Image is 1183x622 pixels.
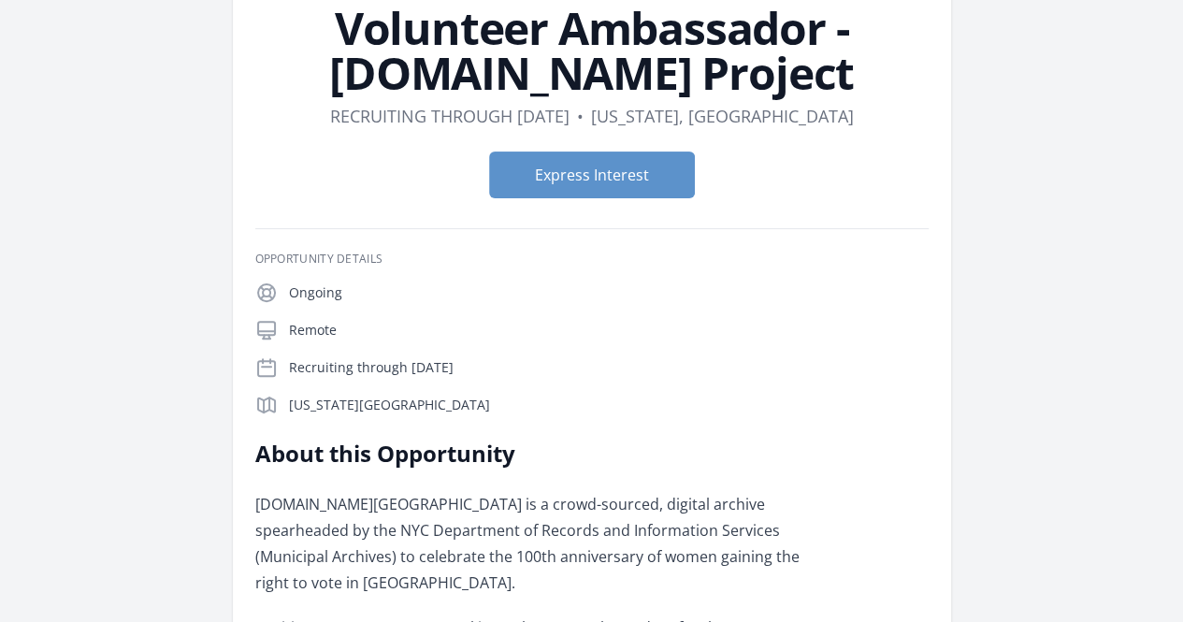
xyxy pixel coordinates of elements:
button: Express Interest [489,152,695,198]
p: [US_STATE][GEOGRAPHIC_DATA] [289,396,929,414]
dd: [US_STATE], [GEOGRAPHIC_DATA] [591,103,854,129]
dd: Recruiting through [DATE] [330,103,570,129]
p: Remote [289,321,929,340]
p: Ongoing [289,283,929,302]
p: [DOMAIN_NAME][GEOGRAPHIC_DATA] is a crowd-sourced, digital archive spearheaded by the NYC Departm... [255,491,802,596]
div: • [577,103,584,129]
h2: About this Opportunity [255,439,802,469]
h1: Volunteer Ambassador - [DOMAIN_NAME] Project [255,6,929,95]
h3: Opportunity Details [255,252,929,267]
p: Recruiting through [DATE] [289,358,929,377]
